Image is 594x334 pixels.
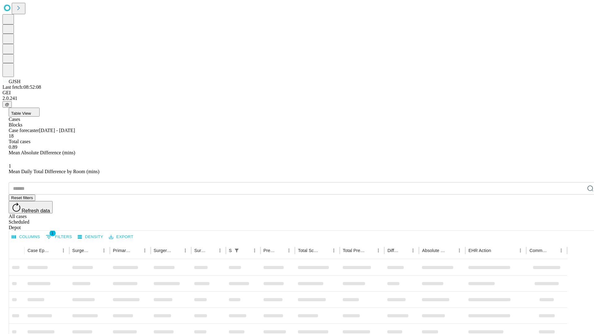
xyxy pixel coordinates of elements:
button: Sort [50,246,59,255]
button: Menu [181,246,190,255]
div: Scheduled In Room Duration [229,248,232,253]
button: Menu [557,246,566,255]
button: Menu [216,246,224,255]
span: Mean Absolute Difference (mins) [9,150,75,155]
button: Sort [492,246,500,255]
div: Total Predicted Duration [343,248,365,253]
span: 1 [49,230,56,236]
div: Surgery Name [154,248,172,253]
button: Menu [516,246,525,255]
div: 1 active filter [232,246,241,255]
button: Select columns [10,232,42,242]
button: Sort [242,246,250,255]
span: GJSH [9,79,20,84]
button: Show filters [44,232,74,242]
span: @ [5,102,9,107]
span: Case forecaster [9,128,39,133]
div: Absolute Difference [422,248,446,253]
button: Reset filters [9,195,35,201]
button: Menu [140,246,149,255]
button: Sort [365,246,374,255]
span: 18 [9,133,14,139]
button: Sort [321,246,329,255]
button: Menu [250,246,259,255]
button: Menu [455,246,464,255]
span: 1 [9,163,11,169]
span: Last fetch: 08:52:08 [2,84,41,90]
button: Menu [329,246,338,255]
button: Sort [91,246,100,255]
button: Density [76,232,105,242]
span: Reset filters [11,195,33,200]
span: [DATE] - [DATE] [39,128,75,133]
div: Predicted In Room Duration [264,248,276,253]
button: Sort [132,246,140,255]
div: Total Scheduled Duration [298,248,320,253]
button: Sort [276,246,285,255]
button: Sort [548,246,557,255]
div: Surgeon Name [72,248,90,253]
button: Menu [59,246,68,255]
div: EHR Action [468,248,491,253]
div: GEI [2,90,592,96]
button: Menu [409,246,417,255]
button: Sort [172,246,181,255]
span: Mean Daily Total Difference by Room (mins) [9,169,99,174]
button: Sort [207,246,216,255]
button: Menu [285,246,293,255]
div: Case Epic Id [28,248,50,253]
button: Refresh data [9,201,53,213]
span: 0.89 [9,144,17,150]
div: Surgery Date [194,248,206,253]
button: Sort [400,246,409,255]
button: Table View [9,108,40,117]
button: Show filters [232,246,241,255]
button: @ [2,101,12,108]
div: Comments [529,248,547,253]
button: Menu [374,246,383,255]
button: Export [107,232,135,242]
div: Primary Service [113,248,131,253]
span: Refresh data [22,208,50,213]
button: Sort [446,246,455,255]
span: Total cases [9,139,30,144]
div: Difference [387,248,399,253]
button: Menu [100,246,108,255]
div: 2.0.241 [2,96,592,101]
span: Table View [11,111,31,116]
